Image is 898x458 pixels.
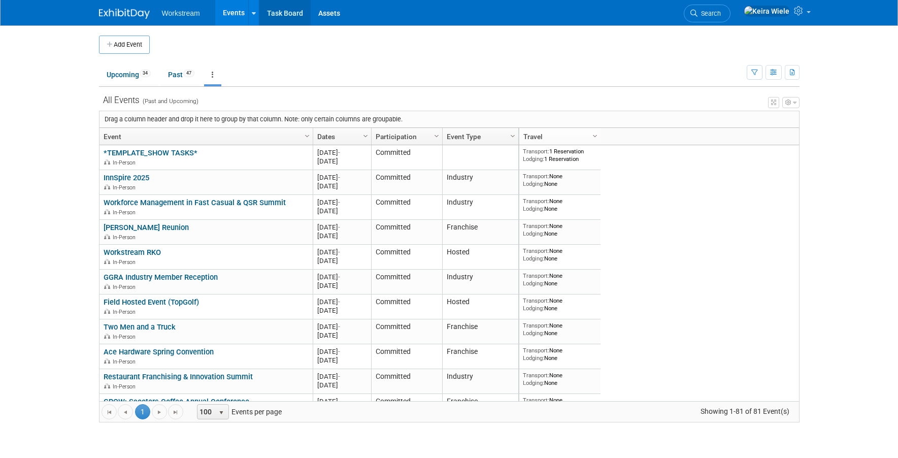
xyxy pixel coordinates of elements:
[523,372,596,386] div: None None
[523,247,596,262] div: None None
[317,281,367,290] div: [DATE]
[589,128,601,143] a: Column Settings
[118,404,133,419] a: Go to the previous page
[338,398,340,405] span: -
[523,173,596,187] div: None None
[371,245,442,270] td: Committed
[523,322,596,337] div: None None
[591,132,599,140] span: Column Settings
[317,223,367,232] div: [DATE]
[317,298,367,306] div: [DATE]
[523,198,596,212] div: None None
[317,128,364,145] a: Dates
[442,295,518,319] td: Hosted
[523,397,549,404] span: Transport:
[104,298,199,307] a: Field Hosted Event (TopGolf)
[371,394,442,419] td: Committed
[217,409,225,417] span: select
[376,128,436,145] a: Participation
[523,198,549,205] span: Transport:
[338,273,340,281] span: -
[104,372,253,381] a: Restaurant Franchising & Innovation Summit
[155,408,163,416] span: Go to the next page
[523,372,549,379] span: Transport:
[113,234,139,241] span: In-Person
[113,159,139,166] span: In-Person
[104,358,110,364] img: In-Person Event
[317,256,367,265] div: [DATE]
[360,128,371,143] a: Column Settings
[338,223,340,231] span: -
[338,248,340,256] span: -
[509,132,517,140] span: Column Settings
[523,297,549,304] span: Transport:
[104,234,110,239] img: In-Person Event
[104,284,110,289] img: In-Person Event
[102,404,117,419] a: Go to the first page
[523,155,544,162] span: Lodging:
[317,372,367,381] div: [DATE]
[317,356,367,365] div: [DATE]
[371,220,442,245] td: Committed
[442,319,518,344] td: Franchise
[104,322,176,332] a: Two Men and a Truck
[523,305,544,312] span: Lodging:
[523,330,544,337] span: Lodging:
[338,298,340,306] span: -
[104,209,110,214] img: In-Person Event
[104,347,214,356] a: Ace Hardware Spring Convention
[361,132,370,140] span: Column Settings
[99,65,158,84] a: Upcoming34
[691,404,799,418] span: Showing 1-81 of 81 Event(s)
[140,70,151,77] span: 34
[99,87,800,107] div: All Events
[523,247,549,254] span: Transport:
[744,6,790,17] img: Keira Wiele
[338,174,340,181] span: -
[162,9,200,17] span: Workstream
[104,309,110,314] img: In-Person Event
[317,207,367,215] div: [DATE]
[104,198,286,207] a: Workforce Management in Fast Casual & QSR Summit
[140,97,198,105] span: (Past and Upcoming)
[183,70,194,77] span: 47
[113,334,139,340] span: In-Person
[523,205,544,212] span: Lodging:
[523,354,544,362] span: Lodging:
[442,270,518,295] td: Industry
[523,280,544,287] span: Lodging:
[172,408,180,416] span: Go to the last page
[442,344,518,369] td: Franchise
[523,222,549,230] span: Transport:
[113,259,139,266] span: In-Person
[317,232,367,240] div: [DATE]
[523,148,549,155] span: Transport:
[371,319,442,344] td: Committed
[113,358,139,365] span: In-Person
[317,381,367,389] div: [DATE]
[303,132,311,140] span: Column Settings
[99,111,799,127] div: Drag a column header and drop it here to group by that column. Note: only certain columns are gro...
[317,248,367,256] div: [DATE]
[104,259,110,264] img: In-Person Event
[338,199,340,206] span: -
[338,149,340,156] span: -
[523,347,596,362] div: None None
[523,397,596,411] div: None None
[442,170,518,195] td: Industry
[338,348,340,355] span: -
[99,36,150,54] button: Add Event
[113,284,139,290] span: In-Person
[197,405,215,419] span: 100
[104,223,189,232] a: [PERSON_NAME] Reunion
[160,65,202,84] a: Past47
[442,245,518,270] td: Hosted
[317,173,367,182] div: [DATE]
[523,379,544,386] span: Lodging:
[317,306,367,315] div: [DATE]
[523,255,544,262] span: Lodging:
[113,209,139,216] span: In-Person
[371,344,442,369] td: Committed
[135,404,150,419] span: 1
[523,230,544,237] span: Lodging:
